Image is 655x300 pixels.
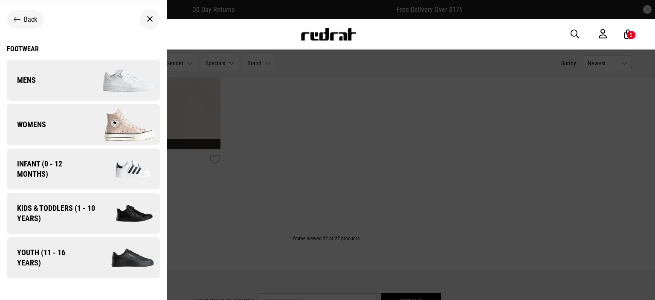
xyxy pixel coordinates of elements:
a: Footwear [7,45,160,53]
a: Mens Company [7,60,160,101]
img: Redrat logo [300,28,356,41]
div: 3 [630,32,632,38]
img: Company [99,196,160,230]
span: Womens [7,119,46,130]
span: Mens [7,75,36,85]
a: Kids & Toddlers (1 - 10 years) Company [7,193,160,234]
img: Company [87,238,160,278]
a: 3 [624,30,632,39]
img: Company [83,59,159,102]
a: Womens Company [7,104,160,145]
span: Infant (0 - 12 months) [7,159,89,179]
a: Infant (0 - 12 months) Company [7,149,160,189]
img: Company [83,103,159,146]
span: Kids & Toddlers (1 - 10 years) [7,203,99,224]
a: Youth (11 - 16 years) Company [7,237,160,278]
span: Back [24,15,37,23]
span: Youth (11 - 16 years) [7,248,87,268]
img: Company [89,149,160,189]
button: Open LiveChat chat widget [7,3,32,29]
